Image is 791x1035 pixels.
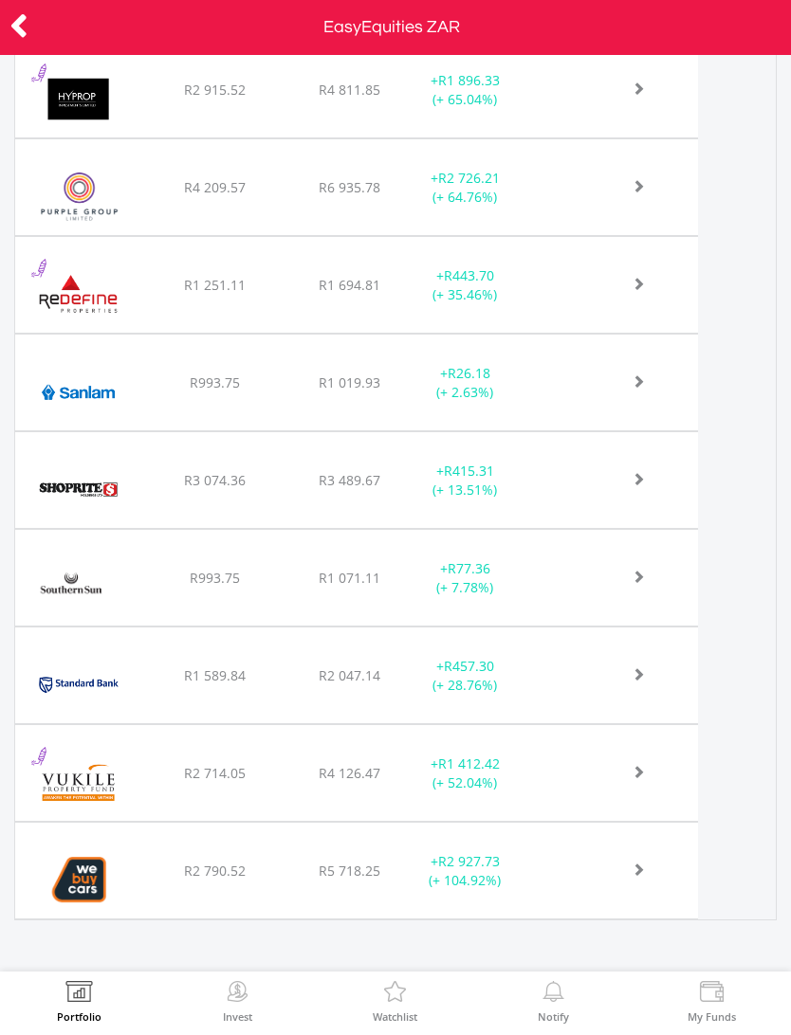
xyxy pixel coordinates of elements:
span: R993.75 [190,569,240,587]
a: Notify [538,981,569,1022]
img: View Funds [697,981,727,1008]
div: + (+ 35.46%) [406,266,524,304]
img: EQU.ZA.SLM.png [25,358,132,426]
span: R993.75 [190,373,240,391]
a: My Funds [688,981,736,1022]
span: R2 047.14 [319,666,380,684]
span: R1 251.11 [184,276,246,294]
span: R1 896.33 [438,71,500,89]
div: + (+ 52.04%) [406,754,524,792]
span: R4 811.85 [319,81,380,99]
span: R415.31 [444,462,494,480]
span: R4 209.57 [184,178,246,196]
img: EQU.ZA.SBK.png [25,651,132,718]
a: Portfolio [57,981,101,1022]
div: + (+ 7.78%) [406,559,524,597]
div: + (+ 28.76%) [406,657,524,695]
img: Invest Now [223,981,252,1008]
img: EQU.ZA.RDF.png [25,261,132,328]
img: View Notifications [539,981,568,1008]
img: EQU.ZA.VKE.png [25,749,132,816]
div: + (+ 65.04%) [406,71,524,109]
img: EQU.ZA.HYP.png [25,65,132,133]
div: + (+ 2.63%) [406,364,524,402]
span: R1 589.84 [184,666,246,684]
img: EQU.ZA.WBC.png [25,846,134,914]
div: + (+ 104.92%) [406,852,524,890]
label: Invest [223,1011,252,1022]
span: R443.70 [444,266,494,284]
img: EQU.ZA.SHP.png [25,456,132,523]
span: R2 790.52 [184,862,246,880]
a: Invest [223,981,252,1022]
div: + (+ 64.76%) [406,169,524,207]
span: R457.30 [444,657,494,675]
span: R77.36 [448,559,490,577]
img: EQU.ZA.SSU.png [25,554,120,621]
span: R1 071.11 [319,569,380,587]
span: R1 694.81 [319,276,380,294]
span: R2 915.52 [184,81,246,99]
span: R1 019.93 [319,373,380,391]
span: R26.18 [448,364,490,382]
span: R4 126.47 [319,764,380,782]
label: Watchlist [373,1011,417,1022]
label: Portfolio [57,1011,101,1022]
div: + (+ 13.51%) [406,462,524,499]
span: R1 412.42 [438,754,500,772]
span: R6 935.78 [319,178,380,196]
img: EQU.ZA.PPE.png [25,163,134,230]
span: R2 714.05 [184,764,246,782]
a: Watchlist [373,981,417,1022]
span: R5 718.25 [319,862,380,880]
span: R2 927.73 [438,852,500,870]
span: R2 726.21 [438,169,500,187]
img: Watchlist [380,981,410,1008]
span: R3 489.67 [319,471,380,489]
label: My Funds [688,1011,736,1022]
label: Notify [538,1011,569,1022]
img: View Portfolio [64,981,94,1008]
span: R3 074.36 [184,471,246,489]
